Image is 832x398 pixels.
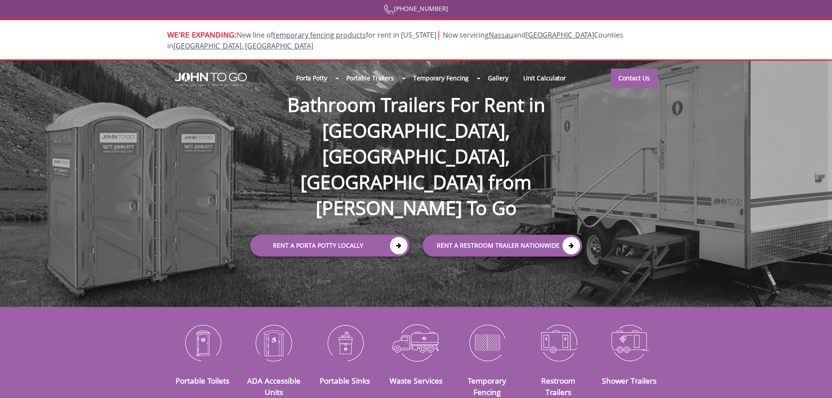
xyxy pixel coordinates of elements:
[273,30,366,40] a: temporary fencing products
[245,320,303,365] img: ADA-Accessible-Units-icon_N.png
[541,375,575,397] a: Restroom Trailers
[250,235,410,256] a: Rent a Porta Potty Locally
[601,320,659,365] img: Shower-Trailers-icon_N.png
[489,30,513,40] a: Nassau
[289,69,335,87] a: Porta Potty
[390,375,442,386] a: Waste Services
[458,320,516,365] img: Temporary-Fencing-cion_N.png
[167,29,237,40] span: WE'RE EXPANDING:
[406,69,476,87] a: Temporary Fencing
[320,375,370,386] a: Portable Sinks
[174,320,232,365] img: Portable-Toilets-icon_N.png
[339,69,401,87] a: Portable Trailers
[176,375,229,386] a: Portable Toilets
[247,375,300,397] a: ADA Accessible Units
[436,28,441,40] span: |
[602,375,656,386] a: Shower Trailers
[529,320,587,365] img: Restroom-Trailers-icon_N.png
[423,235,582,256] a: rent a RESTROOM TRAILER Nationwide
[173,41,313,51] a: [GEOGRAPHIC_DATA], [GEOGRAPHIC_DATA]
[384,4,448,13] a: [PHONE_NUMBER]
[387,320,445,365] img: Waste-Services-icon_N.png
[316,320,374,365] img: Portable-Sinks-icon_N.png
[242,64,591,221] h1: Bathroom Trailers For Rent in [GEOGRAPHIC_DATA], [GEOGRAPHIC_DATA], [GEOGRAPHIC_DATA] from [PERSO...
[611,69,657,88] a: Contact Us
[167,30,623,51] span: Now servicing and Counties in
[480,69,515,87] a: Gallery
[468,375,506,397] a: Temporary Fencing
[526,30,594,40] a: [GEOGRAPHIC_DATA]
[516,69,574,87] a: Unit Calculator
[175,73,247,87] img: JOHN to go
[167,30,623,51] span: New line of for rent in [US_STATE]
